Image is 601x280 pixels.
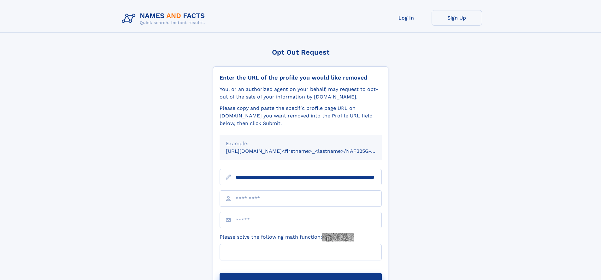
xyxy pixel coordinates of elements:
[220,86,382,101] div: You, or an authorized agent on your behalf, may request to opt-out of the sale of your informatio...
[226,148,394,154] small: [URL][DOMAIN_NAME]<firstname>_<lastname>/NAF325G-xxxxxxxx
[220,74,382,81] div: Enter the URL of the profile you would like removed
[220,104,382,127] div: Please copy and paste the specific profile page URL on [DOMAIN_NAME] you want removed into the Pr...
[220,233,354,241] label: Please solve the following math function:
[432,10,482,26] a: Sign Up
[213,48,388,56] div: Opt Out Request
[119,10,210,27] img: Logo Names and Facts
[381,10,432,26] a: Log In
[226,140,375,147] div: Example:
